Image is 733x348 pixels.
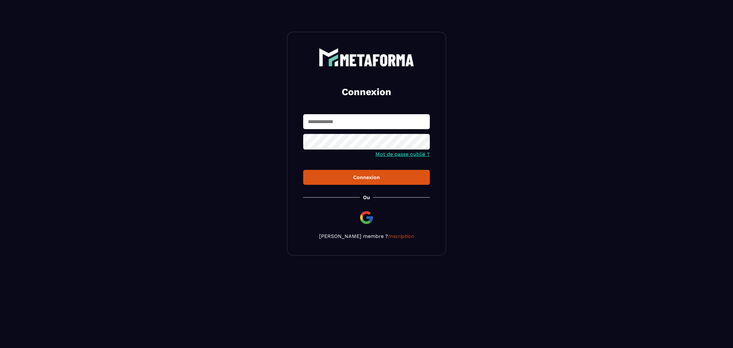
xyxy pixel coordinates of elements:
div: Connexion [308,174,425,180]
a: Mot de passe oublié ? [375,151,430,157]
p: Ou [363,194,370,200]
button: Connexion [303,170,430,185]
a: Inscription [388,233,414,239]
img: google [359,210,374,225]
p: [PERSON_NAME] membre ? [303,233,430,239]
img: logo [319,48,414,66]
a: logo [303,48,430,66]
h2: Connexion [311,86,422,98]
